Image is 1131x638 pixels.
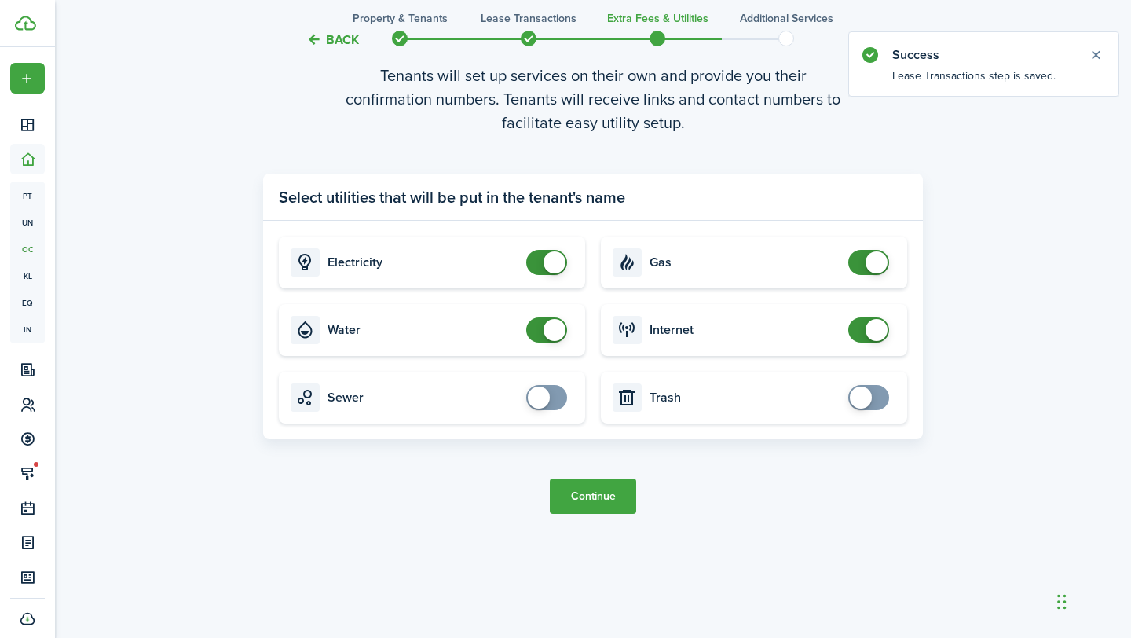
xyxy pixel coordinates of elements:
[849,68,1118,96] notify-body: Lease Transactions step is saved.
[892,46,1073,64] notify-title: Success
[650,323,840,337] card-title: Internet
[10,289,45,316] a: eq
[263,64,923,134] wizard-step-header-description: Tenants will set up services on their own and provide you their confirmation numbers. Tenants wil...
[607,10,708,27] h3: Extra fees & Utilities
[550,478,636,514] button: Continue
[306,31,359,48] button: Back
[1052,563,1131,638] iframe: Chat Widget
[328,323,518,337] card-title: Water
[10,63,45,93] button: Open menu
[10,316,45,343] a: in
[10,262,45,289] a: kl
[1085,44,1107,66] button: Close notify
[279,185,625,209] panel-main-title: Select utilities that will be put in the tenant's name
[10,182,45,209] a: pt
[740,10,833,27] h3: Additional Services
[1057,578,1067,625] div: Drag
[15,16,36,31] img: TenantCloud
[650,255,840,269] card-title: Gas
[353,10,448,27] h3: Property & Tenants
[328,255,518,269] card-title: Electricity
[650,390,840,405] card-title: Trash
[10,209,45,236] a: un
[10,236,45,262] a: oc
[481,10,576,27] h3: Lease Transactions
[328,390,518,405] card-title: Sewer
